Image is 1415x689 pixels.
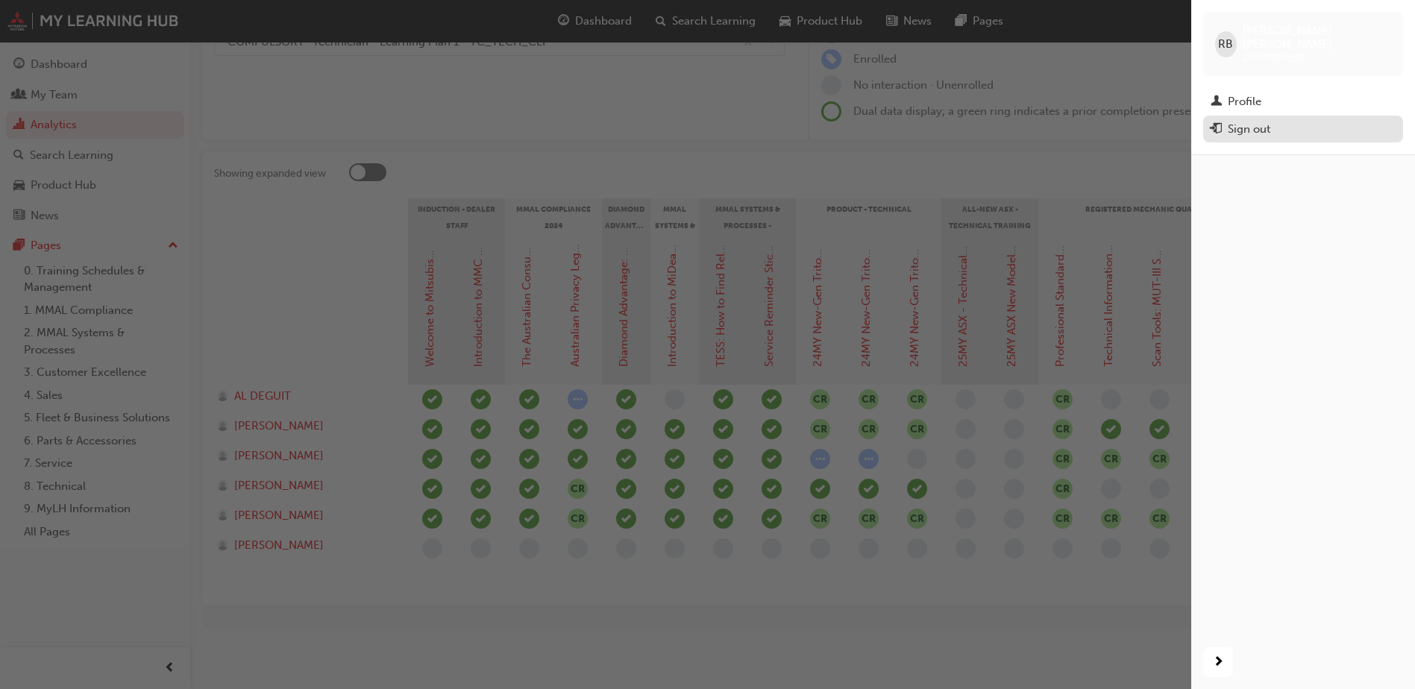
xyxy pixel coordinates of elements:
span: RB [1218,36,1233,53]
span: [PERSON_NAME] [PERSON_NAME] [1243,24,1391,51]
span: man-icon [1211,95,1222,109]
a: Profile [1203,88,1403,116]
span: exit-icon [1211,123,1222,136]
span: 0007090150 [1243,51,1305,64]
div: Profile [1228,93,1261,110]
div: Sign out [1228,121,1270,138]
button: Sign out [1203,116,1403,143]
span: next-icon [1213,653,1224,672]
